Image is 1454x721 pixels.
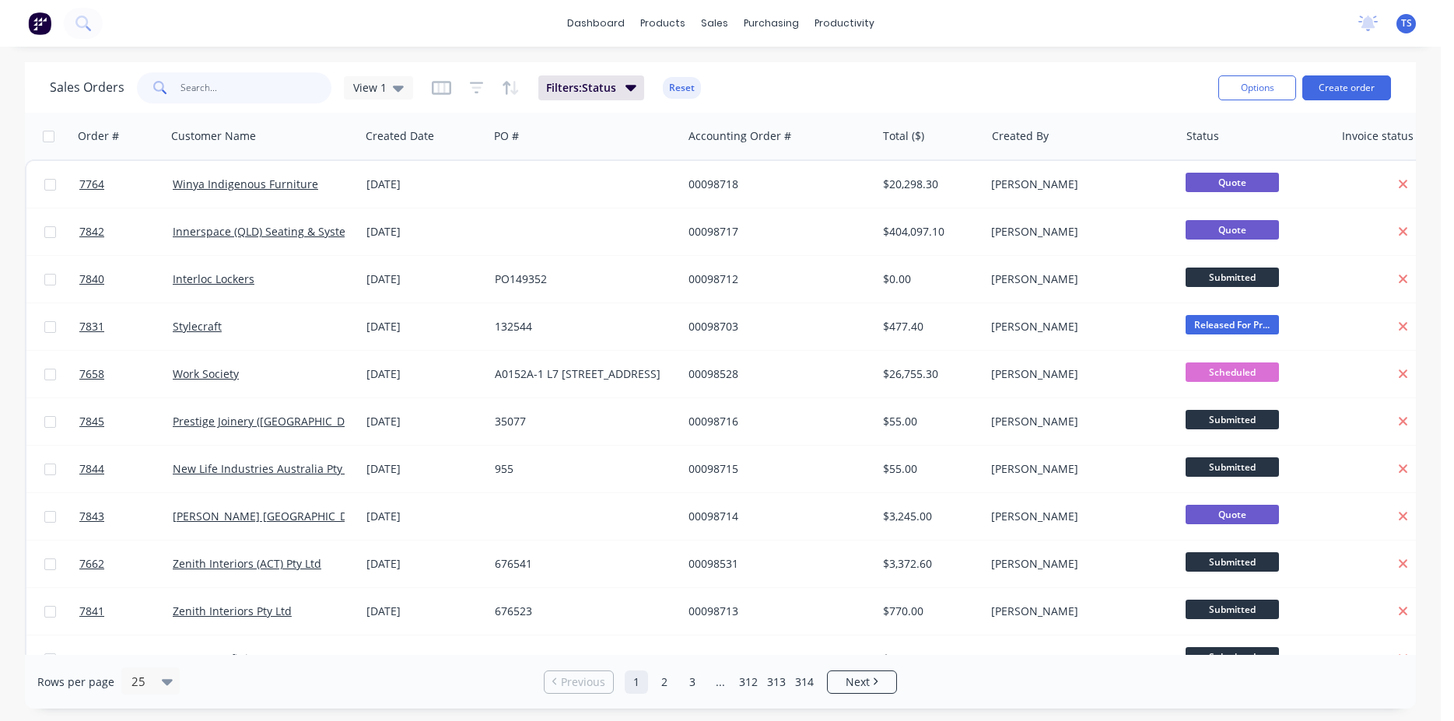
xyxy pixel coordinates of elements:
span: Rows per page [37,674,114,690]
div: $3,372.60 [883,556,974,572]
div: 35077 [495,414,667,429]
div: 5562 [495,651,667,667]
div: [DATE] [366,366,482,382]
a: Winya Indigenous Furniture [173,177,318,191]
a: 7842 [79,208,173,255]
a: Next page [828,674,896,690]
div: $0.00 [883,271,974,287]
div: $55.00 [883,461,974,477]
div: $55.00 [883,414,974,429]
span: 7840 [79,271,104,287]
div: 00098714 [688,509,861,524]
span: 7831 [79,319,104,334]
span: Filters: Status [546,80,616,96]
div: products [632,12,693,35]
a: Page 1 is your current page [625,670,648,694]
a: Innerspace (QLD) Seating & Systems Pty Ltd [173,224,399,239]
div: [DATE] [366,271,482,287]
a: Work Society [173,366,239,381]
a: 7840 [79,256,173,303]
a: 7844 [79,446,173,492]
div: 00098715 [688,461,861,477]
div: 00098716 [688,414,861,429]
a: 7831 [79,303,173,350]
input: Search... [180,72,332,103]
div: 676541 [495,556,667,572]
div: [PERSON_NAME] [991,224,1164,240]
a: Page 2 [653,670,676,694]
div: Customer Name [171,128,256,144]
a: New Life Industries Australia Pty Ltd [173,461,362,476]
div: 132544 [495,319,667,334]
a: 7764 [79,161,173,208]
span: Submitted [1186,268,1279,287]
div: [PERSON_NAME] [991,319,1164,334]
button: Filters:Status [538,75,644,100]
div: 00098711 [688,651,861,667]
div: 00098713 [688,604,861,619]
div: sales [693,12,736,35]
a: Zenith Interiors (ACT) Pty Ltd [173,556,321,571]
div: [DATE] [366,651,482,667]
a: Jump forward [709,670,732,694]
div: [PERSON_NAME] [991,461,1164,477]
div: [DATE] [366,224,482,240]
a: Stylecraft [173,319,222,334]
div: [DATE] [366,319,482,334]
div: 00098718 [688,177,861,192]
div: PO # [494,128,519,144]
div: [PERSON_NAME] [991,604,1164,619]
div: 00098531 [688,556,861,572]
a: Page 313 [765,670,788,694]
div: [PERSON_NAME] [991,271,1164,287]
span: Next [846,674,870,690]
a: 7839 [79,635,173,682]
button: Create order [1302,75,1391,100]
h1: Sales Orders [50,80,124,95]
span: Submitted [1186,410,1279,429]
div: [PERSON_NAME] [991,366,1164,382]
a: 7843 [79,493,173,540]
div: $20,298.30 [883,177,974,192]
span: 7764 [79,177,104,192]
div: Created Date [366,128,434,144]
div: [DATE] [366,556,482,572]
span: 7843 [79,509,104,524]
span: Submitted [1186,457,1279,477]
span: 7662 [79,556,104,572]
div: [DATE] [366,509,482,524]
a: Page 314 [793,670,816,694]
img: Factory [28,12,51,35]
a: Prestige Joinery ([GEOGRAPHIC_DATA]) Pty Ltd [173,414,408,429]
div: [PERSON_NAME] [991,556,1164,572]
div: [PERSON_NAME] [991,509,1164,524]
div: [DATE] [366,177,482,192]
div: $3,245.00 [883,509,974,524]
a: Interloc Lockers [173,271,254,286]
div: $477.40 [883,319,974,334]
div: productivity [807,12,882,35]
span: 7842 [79,224,104,240]
a: 7658 [79,351,173,397]
span: Scheduled [1186,362,1279,382]
div: $1,842.50 [883,651,974,667]
span: 7839 [79,651,104,667]
div: [PERSON_NAME] [991,651,1164,667]
span: TS [1401,16,1412,30]
div: [DATE] [366,604,482,619]
div: $770.00 [883,604,974,619]
div: $26,755.30 [883,366,974,382]
a: 7662 [79,541,173,587]
a: DPG - Formfittings [173,651,267,666]
div: Order # [78,128,119,144]
a: Zenith Interiors Pty Ltd [173,604,292,618]
div: PO149352 [495,271,667,287]
span: Submitted [1186,600,1279,619]
div: Total ($) [883,128,924,144]
div: purchasing [736,12,807,35]
a: Previous page [545,674,613,690]
div: 955 [495,461,667,477]
div: Created By [992,128,1049,144]
a: Page 312 [737,670,760,694]
div: Invoice status [1342,128,1414,144]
